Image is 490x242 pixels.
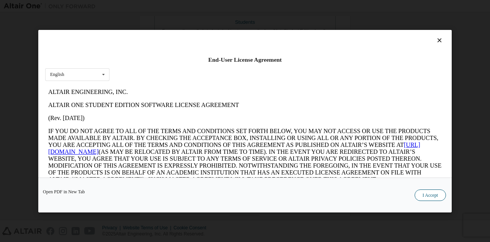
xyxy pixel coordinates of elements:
p: (Rev. [DATE]) [3,29,397,36]
p: This Altair One Student Edition Software License Agreement (“Agreement”) is between Altair Engine... [3,104,397,131]
div: English [50,72,64,77]
p: ALTAIR ENGINEERING, INC. [3,3,397,10]
p: ALTAIR ONE STUDENT EDITION SOFTWARE LICENSE AGREEMENT [3,16,397,23]
div: End-User License Agreement [45,56,445,64]
p: IF YOU DO NOT AGREE TO ALL OF THE TERMS AND CONDITIONS SET FORTH BELOW, YOU MAY NOT ACCESS OR USE... [3,42,397,97]
a: [URL][DOMAIN_NAME] [3,56,375,69]
button: I Accept [415,189,446,201]
a: Open PDF in New Tab [43,189,85,194]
